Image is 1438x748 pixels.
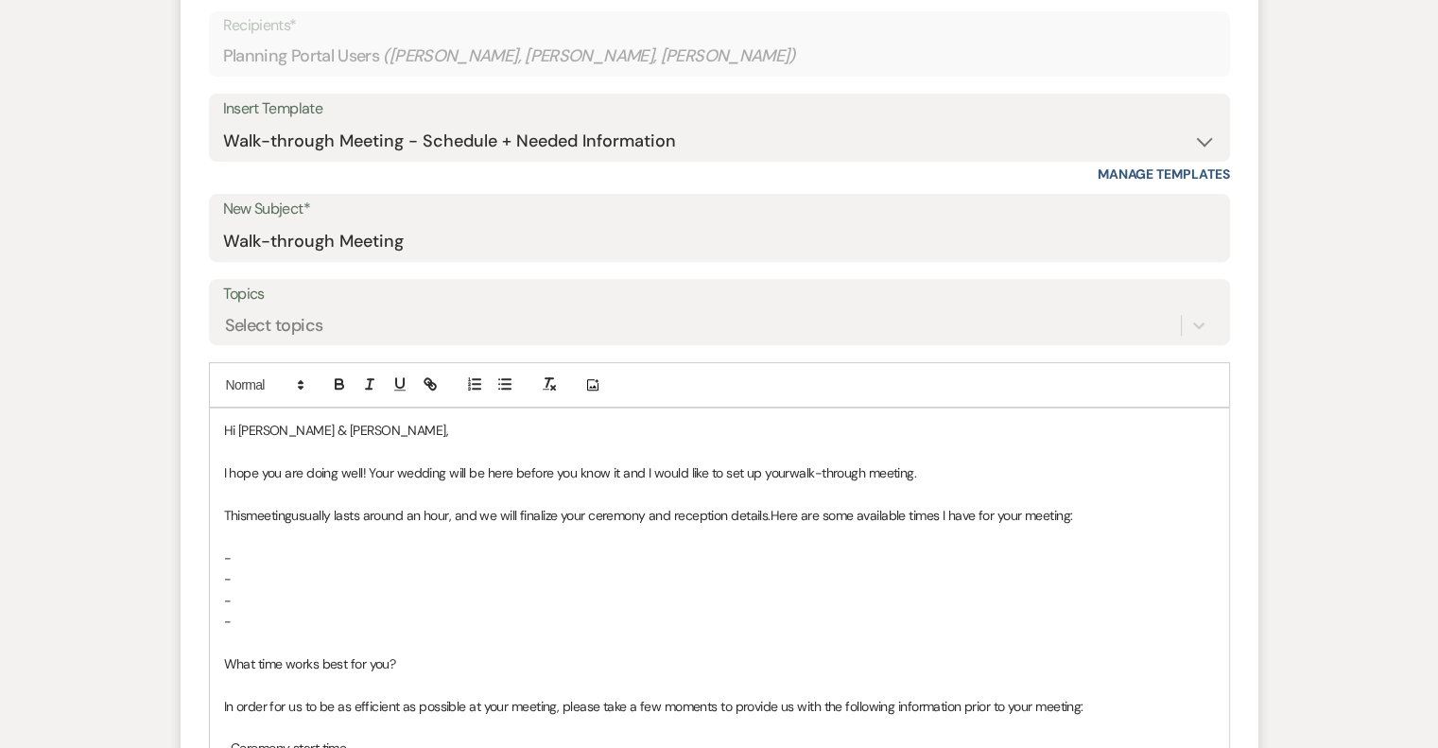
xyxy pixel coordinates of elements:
p: I hope you are doing well! Your wedding will be here before you know it and I would like to set u... [224,462,1215,483]
span: - [224,549,231,566]
span: - [224,613,231,630]
p: Recipients* [223,13,1216,38]
div: Select topics [225,313,323,339]
p: This usually lasts around an hour, and we will finalize your ceremony and reception details. [224,505,1215,526]
span: ( [PERSON_NAME], [PERSON_NAME], [PERSON_NAME] ) [383,43,796,69]
label: New Subject* [223,196,1216,223]
div: Planning Portal Users [223,38,1216,75]
div: Insert Template [223,96,1216,123]
span: meeting [869,464,914,481]
span: walk-through [789,464,865,481]
label: Topics [223,281,1216,308]
span: Here are some available times I have for your meeting: [771,507,1073,524]
span: - [224,570,231,587]
p: What time works best for you? [224,653,1215,674]
p: Hi [PERSON_NAME] & [PERSON_NAME], [224,420,1215,441]
span: In order for us to be as efficient as possible at your meeting, please take a few moments to prov... [224,698,1083,715]
span: meeting [246,507,291,524]
span: - [224,592,231,609]
a: Manage Templates [1098,165,1230,183]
